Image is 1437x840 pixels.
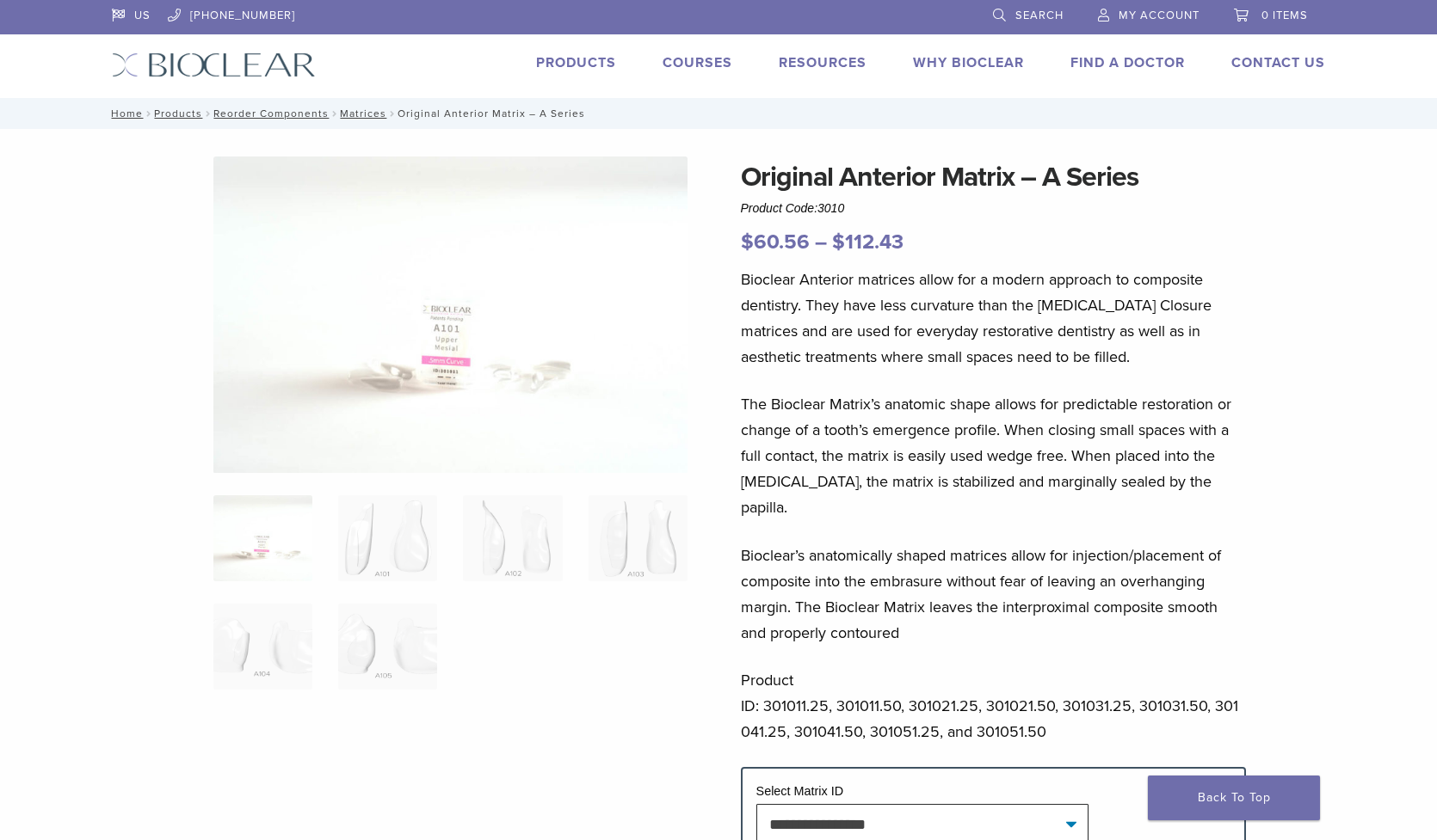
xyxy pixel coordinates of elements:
[202,109,213,118] span: /
[779,54,867,71] a: Resources
[463,495,562,581] img: Original Anterior Matrix - A Series - Image 3
[913,54,1024,71] a: Why Bioclear
[143,109,154,118] span: /
[741,267,1247,370] p: Bioclear Anterior matrices allow for a modern approach to composite dentistry. They have less cur...
[1015,9,1064,22] span: Search
[741,667,1247,745] p: Product ID: 301011.25, 301011.50, 301021.25, 301021.50, 301031.25, 301031.50, 301041.25, 301041.5...
[536,54,616,71] a: Products
[340,107,386,120] a: Matrices
[815,230,827,254] span: –
[1119,9,1200,22] span: My Account
[338,604,437,690] img: Original Anterior Matrix - A Series - Image 6
[589,495,688,581] img: Original Anterior Matrix - A Series - Image 4
[741,201,845,215] span: Product Code:
[1148,776,1320,820] a: Back To Top
[213,495,312,581] img: Anterior-Original-A-Series-Matrices-324x324.jpg
[213,156,688,474] img: Anterior Original A Series Matrices
[386,109,398,118] span: /
[154,107,202,120] a: Products
[756,784,844,798] label: Select Matrix ID
[832,230,904,254] bdi: 112.43
[213,604,312,690] img: Original Anterior Matrix - A Series - Image 5
[338,495,437,581] img: Original Anterior Matrix - A Series - Image 2
[741,230,810,254] bdi: 60.56
[1070,54,1185,71] a: Find A Doctor
[817,201,844,215] span: 3010
[329,109,340,118] span: /
[99,98,1338,129] nav: Original Anterior Matrix – A Series
[741,156,1247,198] h1: Original Anterior Matrix – A Series
[741,230,754,254] span: $
[663,54,732,71] a: Courses
[1231,54,1325,71] a: Contact Us
[741,391,1247,520] p: The Bioclear Matrix’s anatomic shape allows for predictable restoration or change of a tooth’s em...
[106,107,143,120] a: Home
[741,543,1247,646] p: Bioclear’s anatomically shaped matrices allow for injection/placement of composite into the embra...
[1261,9,1308,22] span: 0 items
[213,107,329,120] a: Reorder Components
[832,230,845,254] span: $
[112,52,316,77] img: Bioclear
